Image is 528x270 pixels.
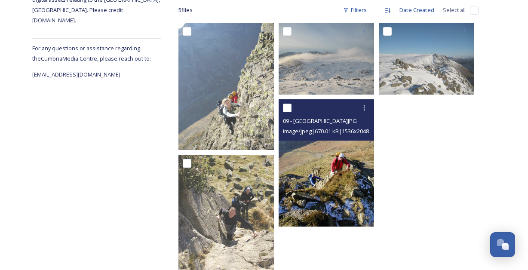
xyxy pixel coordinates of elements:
[283,127,369,135] span: image/jpeg | 670.01 kB | 1536 x 2048
[178,23,274,150] img: 13 - Main Face.JPG
[279,99,374,227] img: 09 - West Ridge.JPG
[178,6,193,14] span: 5 file s
[395,2,439,18] div: Date Created
[443,6,466,14] span: Select all
[279,23,374,95] img: IMG_0141.JPG
[339,2,371,18] div: Filters
[32,71,120,78] span: [EMAIL_ADDRESS][DOMAIN_NAME]
[32,44,151,62] span: For any questions or assistance regarding the Cumbria Media Centre, please reach out to:
[490,232,515,257] button: Open Chat
[283,117,357,125] span: 09 - [GEOGRAPHIC_DATA]JPG
[379,23,474,95] img: IMG_0138.JPG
